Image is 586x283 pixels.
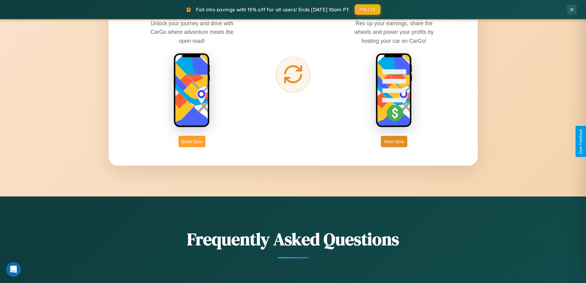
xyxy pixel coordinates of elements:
h2: Frequently Asked Questions [109,227,478,251]
button: Book Now [178,136,205,147]
button: FALL15 [355,4,381,15]
p: Rev up your earnings, share the wheels and power your profits by hosting your car on CarGo! [348,19,440,45]
img: rent phone [173,53,210,128]
div: Open Intercom Messenger [6,262,21,277]
img: host phone [376,53,413,128]
span: Fall into savings with 15% off for all users! Ends [DATE] 10am PT. [196,6,350,13]
p: Unlock your journey and drive with CarGo where adventure meets the open road! [146,19,238,45]
button: Host Now [381,136,407,147]
div: Give Feedback [579,129,583,154]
